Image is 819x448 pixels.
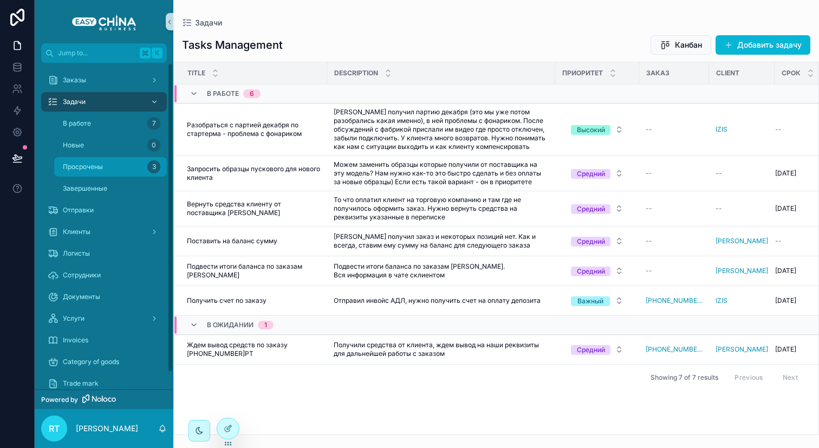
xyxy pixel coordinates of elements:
[41,222,167,242] a: Клиенты
[334,296,549,305] a: Отправил инвойс АДЛ, нужно получить счет на оплату депозита
[646,125,652,134] span: --
[334,108,549,151] span: [PERSON_NAME] получил партию декабря (это мы уже потом разобрались какая именно), в ней проблемы ...
[716,125,768,134] a: IZIS
[63,379,99,388] span: Trade mark
[646,345,703,354] a: [PHONE_NUMBER]РТ
[63,163,103,171] span: Просрочены
[562,199,632,218] button: Select Button
[63,249,90,258] span: Логисты
[63,314,84,323] span: Услуги
[41,70,167,90] a: Заказы
[49,422,60,435] span: RT
[54,157,167,177] a: Просрочены3
[41,330,167,350] a: Invoices
[646,125,703,134] a: --
[187,200,321,217] a: Вернуть средства клиенту от поставщика [PERSON_NAME]
[54,135,167,155] a: Новые0
[54,114,167,133] a: В работе7
[182,37,283,53] h1: Tasks Management
[562,261,632,281] button: Select Button
[41,395,78,404] span: Powered by
[577,169,605,179] div: Средний
[651,35,711,55] button: Канбан
[41,287,167,307] a: Документы
[577,296,603,306] div: Важный
[675,40,702,50] span: Канбан
[63,336,88,345] span: Invoices
[187,121,321,138] a: Разобраться с партией декабря по стартерма - проблема с фонариком
[716,125,727,134] a: IZIS
[562,339,633,360] a: Select Button
[646,204,703,213] a: --
[187,341,321,358] span: Ждем вывод средств по заказу [PHONE_NUMBER]РТ
[716,296,727,305] a: IZIS
[562,291,632,310] button: Select Button
[646,69,669,77] span: Заказ
[646,296,703,305] a: [PHONE_NUMBER]РТ
[187,296,266,305] span: Получить счет по заказу
[63,271,101,280] span: Сотрудники
[187,262,321,280] a: Подвести итоги баланса по заказам [PERSON_NAME]
[41,92,167,112] a: Задачи
[72,13,136,30] img: App logo
[63,293,100,301] span: Документы
[775,204,796,213] span: [DATE]
[334,232,549,250] a: [PERSON_NAME] получил заказ и некоторых позиций нет. Как и всегда, ставим ему сумму на баланс для...
[41,374,167,393] a: Trade mark
[334,262,549,280] a: Подвести итоги баланса по заказам [PERSON_NAME]. Вся информация в чате склиентом
[775,169,796,178] span: [DATE]
[187,165,321,182] span: Запросить образцы пускового для нового клиента
[562,120,632,139] button: Select Button
[716,267,768,275] a: [PERSON_NAME]
[334,196,549,222] a: То что оплатил клиент на торговую компанию и там где не получилось оформить заказ. Нужно вернуть ...
[562,164,632,183] button: Select Button
[646,237,652,245] span: --
[35,63,173,389] div: scrollable content
[646,169,703,178] a: --
[775,125,782,134] span: --
[182,17,222,28] a: Задачи
[562,231,632,251] button: Select Button
[54,179,167,198] a: Завершенные
[562,163,633,184] a: Select Button
[775,237,782,245] span: --
[646,204,652,213] span: --
[716,237,768,245] a: [PERSON_NAME]
[577,237,605,246] div: Средний
[562,119,633,140] a: Select Button
[41,200,167,220] a: Отправки
[41,265,167,285] a: Сотрудники
[334,341,549,358] a: Получили средства от клиента, ждем вывод на наши реквизиты для дальнейшей работы с заказом
[716,35,810,55] a: Добавить задачу
[63,119,91,128] span: В работе
[646,169,652,178] span: --
[195,17,222,28] span: Задачи
[775,267,796,275] span: [DATE]
[147,160,160,173] div: 3
[264,321,267,329] div: 1
[562,261,633,281] a: Select Button
[63,228,90,236] span: Клиенты
[334,160,549,186] span: Можем заменить образцы которые получили от поставщика на эту модель? Нам нужно как-то это быстро ...
[187,237,277,245] span: Поставить на баланс сумму
[41,352,167,372] a: Category of goods
[147,139,160,152] div: 0
[153,49,161,57] span: K
[716,204,768,213] a: --
[41,244,167,263] a: Логисты
[716,345,768,354] a: [PERSON_NAME]
[63,141,84,150] span: Новые
[250,89,254,98] div: 6
[716,204,722,213] span: --
[207,321,253,329] span: В ожидании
